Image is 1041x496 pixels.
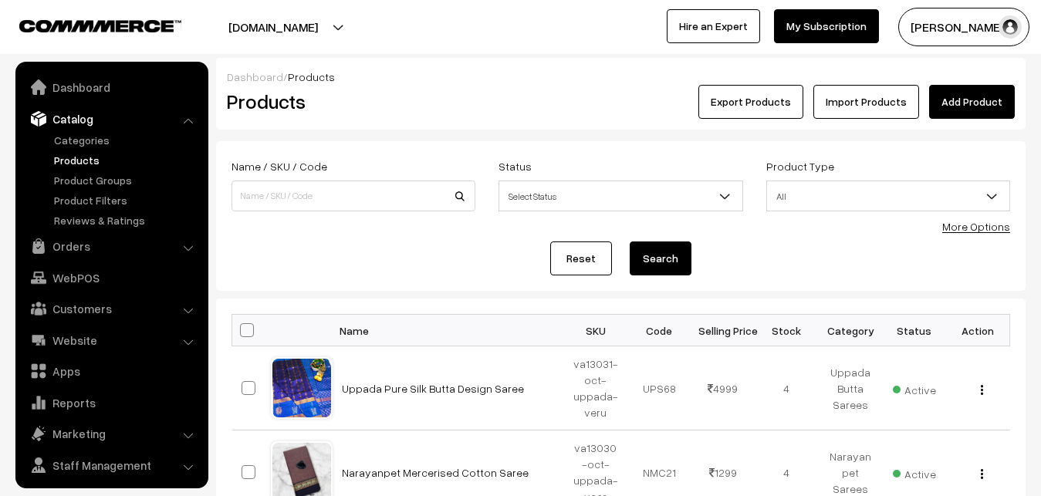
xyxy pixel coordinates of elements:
a: WebPOS [19,264,203,292]
a: Dashboard [19,73,203,101]
a: Orders [19,232,203,260]
a: Add Product [929,85,1015,119]
a: Product Groups [50,172,203,188]
button: [PERSON_NAME] [898,8,1029,46]
img: user [999,15,1022,39]
td: Uppada Butta Sarees [819,346,883,430]
a: Reports [19,389,203,417]
label: Status [499,158,532,174]
button: [DOMAIN_NAME] [174,8,372,46]
a: More Options [942,220,1010,233]
th: SKU [564,315,628,346]
a: Staff Management [19,451,203,479]
a: My Subscription [774,9,879,43]
span: All [766,181,1010,211]
button: Search [630,241,691,275]
button: Export Products [698,85,803,119]
td: 4999 [691,346,755,430]
input: Name / SKU / Code [232,181,475,211]
a: Reviews & Ratings [50,212,203,228]
a: Catalog [19,105,203,133]
img: Menu [981,469,983,479]
a: Uppada Pure Silk Butta Design Saree [342,382,524,395]
th: Category [819,315,883,346]
th: Action [946,315,1010,346]
a: Hire an Expert [667,9,760,43]
th: Status [882,315,946,346]
th: Code [627,315,691,346]
a: Dashboard [227,70,283,83]
a: Reset [550,241,612,275]
span: Select Status [499,183,742,210]
th: Selling Price [691,315,755,346]
a: COMMMERCE [19,15,154,34]
span: Active [893,378,936,398]
th: Name [333,315,564,346]
th: Stock [755,315,819,346]
img: COMMMERCE [19,20,181,32]
span: Select Status [499,181,742,211]
a: Apps [19,357,203,385]
label: Product Type [766,158,834,174]
a: Customers [19,295,203,322]
td: va13031-oct-uppada-veru [564,346,628,430]
span: Products [288,70,335,83]
td: UPS68 [627,346,691,430]
img: Menu [981,385,983,395]
span: Active [893,462,936,482]
a: Categories [50,132,203,148]
a: Product Filters [50,192,203,208]
td: 4 [755,346,819,430]
a: Marketing [19,420,203,447]
div: / [227,69,1015,85]
a: Products [50,152,203,168]
label: Name / SKU / Code [232,158,327,174]
a: Website [19,326,203,354]
h2: Products [227,89,474,113]
a: Import Products [813,85,919,119]
span: All [767,183,1009,210]
a: Narayanpet Mercerised Cotton Saree [342,466,529,479]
